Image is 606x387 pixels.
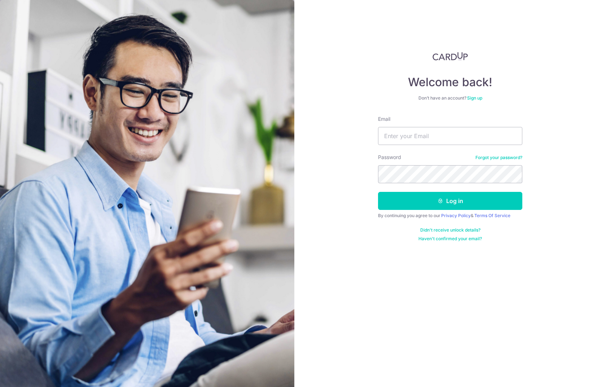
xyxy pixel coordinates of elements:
[378,75,522,89] h4: Welcome back!
[378,154,401,161] label: Password
[378,95,522,101] div: Don’t have an account?
[420,227,480,233] a: Didn't receive unlock details?
[378,115,390,123] label: Email
[467,95,482,101] a: Sign up
[441,213,471,218] a: Privacy Policy
[378,127,522,145] input: Enter your Email
[475,155,522,160] a: Forgot your password?
[418,236,482,242] a: Haven't confirmed your email?
[432,52,468,61] img: CardUp Logo
[378,192,522,210] button: Log in
[378,213,522,219] div: By continuing you agree to our &
[474,213,510,218] a: Terms Of Service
